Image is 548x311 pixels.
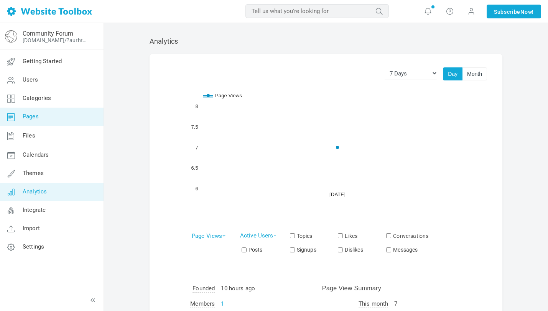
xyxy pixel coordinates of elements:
[386,233,391,238] input: Conversations
[359,300,388,308] span: This month
[336,232,357,240] label: Likes
[338,247,343,252] input: Dislikes
[290,233,295,238] input: Topics
[240,232,276,239] a: Active Users
[23,243,44,250] span: Settings
[385,246,418,254] label: Messages
[215,93,242,98] text: Page Views
[487,5,541,18] a: SubscribeNow!
[23,151,49,158] span: Calendars
[190,300,215,308] span: Members
[23,95,51,101] span: Categories
[242,247,247,252] input: Posts
[245,4,389,18] input: Tell us what you're looking for
[338,233,343,238] input: Likes
[221,285,255,292] span: October 11th, 2025
[193,285,215,293] span: Founded
[221,300,224,307] a: 1
[23,170,44,177] span: Themes
[5,30,17,43] img: globe-icon.png
[23,113,39,120] span: Pages
[329,192,346,197] text: [DATE]
[150,36,502,46] div: Analytics
[384,67,438,80] select: Graph time period
[288,246,316,254] label: Signups
[385,232,428,240] label: Conversations
[23,30,73,37] a: Community Forum
[196,144,198,150] text: 7
[165,80,487,214] svg: A chart.
[336,246,363,254] label: Dislikes
[23,37,89,43] a: [DOMAIN_NAME]/?authtoken=01ae0d9e4d10bbbd7abb28542a8b530e&rememberMe=1
[462,67,487,80] button: Month
[240,246,263,254] label: Posts
[23,76,38,83] span: Users
[23,132,35,139] span: Files
[290,247,295,252] input: Signups
[192,232,225,239] a: Page Views
[23,58,62,65] span: Getting Started
[288,232,313,240] label: Topics
[23,206,46,213] span: Integrate
[443,67,462,80] button: Day
[23,188,47,195] span: Analytics
[520,8,534,16] span: Now!
[196,186,198,192] text: 6
[322,285,381,291] span: Page View Summary
[196,103,198,109] text: 8
[23,225,40,232] span: Import
[191,165,198,171] text: 6.5
[386,247,391,252] input: Messages
[191,124,198,130] text: 7.5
